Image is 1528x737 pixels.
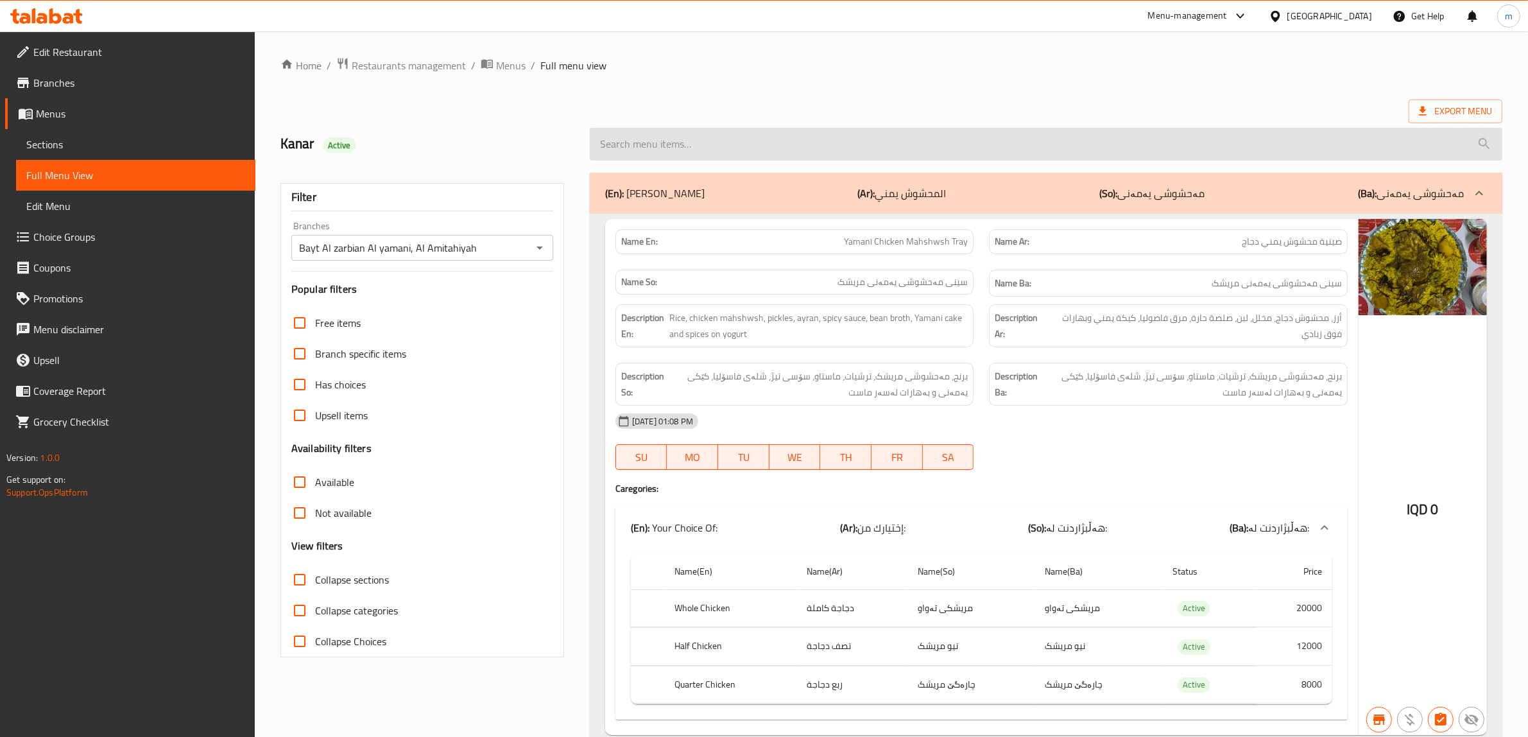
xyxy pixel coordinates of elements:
[315,572,389,587] span: Collapse sections
[995,275,1031,291] strong: Name Ba:
[471,58,476,73] li: /
[16,160,255,191] a: Full Menu View
[820,444,871,470] button: TH
[1148,8,1227,24] div: Menu-management
[531,58,535,73] li: /
[1242,235,1342,248] span: صينية محشوش يمني دجاج
[323,137,356,153] div: Active
[280,58,322,73] a: Home
[621,368,664,400] strong: Description So:
[1358,186,1464,201] p: مەحشوشی یەمەنی
[1040,368,1342,400] span: برنج، مەحشوشی مریشک، ترشیات، ماستاو، سۆسی تیژ، شلەی فاسۆلیا، کێکی یەمەنی و بەهارات لەسەر ماست
[627,415,698,428] span: [DATE] 01:08 PM
[907,553,1034,590] th: Name(So)
[615,507,1348,548] div: (En): Your Choice Of:(Ar):إختيارك من:(So):هەڵبژاردنت لە:(Ba):هەڵبژاردنت لە:
[33,75,245,91] span: Branches
[1459,707,1484,733] button: Not available
[5,252,255,283] a: Coupons
[1257,666,1332,704] td: 8000
[615,548,1348,720] div: (En): [PERSON_NAME](Ar):المحشوش يمني(So):مەحشوشی یەمەنی(Ba):مەحشوشی یەمەنی
[1178,639,1210,654] span: Active
[540,58,606,73] span: Full menu view
[1505,9,1513,23] span: m
[621,275,657,289] strong: Name So:
[1178,677,1210,693] div: Active
[1048,310,1342,342] span: أرز، محشوش دجاج، مخلل، لبن، صلصة حارة، مرق فاصوليا، كيكة يمني وبهارات فوق زبادي
[858,184,875,203] b: (Ar):
[667,368,968,400] span: برنج، مەحشوشی مریشک، ترشیات، ماستاو، سۆسی تیژ، شلەی فاسۆلیا، کێکی یەمەنی و بەهارات لەسەر ماست
[1257,628,1332,666] td: 12000
[995,235,1029,248] strong: Name Ar:
[16,129,255,160] a: Sections
[605,186,705,201] p: [PERSON_NAME]
[605,184,624,203] b: (En):
[1358,184,1377,203] b: (Ba):
[5,345,255,376] a: Upsell
[1366,707,1392,733] button: Branch specific item
[669,310,968,342] span: Rice, chicken mahshwsh, pickles, ayran, spicy sauce, bean broth, Yamani cake and spices on yogurt
[1287,9,1372,23] div: [GEOGRAPHIC_DATA]
[496,58,526,73] span: Menus
[796,666,907,704] td: ربع دجاجة
[631,518,649,537] b: (En):
[40,449,60,466] span: 1.0.0
[1212,275,1342,291] span: سینی مەحشوشی یەمەنی مریشک
[33,229,245,245] span: Choice Groups
[631,520,717,535] p: Your Choice Of:
[315,377,366,392] span: Has choices
[1359,219,1487,315] img: %D8%B5%D9%8A%D9%86%D9%8A%D8%A9_%D9%85%D8%AD%D8%B4%D9%88%D8%B4_%D9%8A%D9%85%D9%8A%D9%86%D9%8A_%D8%...
[315,346,406,361] span: Branch specific items
[1397,707,1423,733] button: Purchased item
[6,449,38,466] span: Version:
[667,444,718,470] button: MO
[590,173,1502,214] div: (En): [PERSON_NAME](Ar):المحشوش يمني(So):مەحشوشی یەمەنی(Ba):مەحشوشی یەمەنی
[5,406,255,437] a: Grocery Checklist
[33,260,245,275] span: Coupons
[33,322,245,337] span: Menu disclaimer
[1046,518,1107,537] span: هەڵبژاردنت لە:
[33,44,245,60] span: Edit Restaurant
[1409,100,1502,123] span: Export Menu
[1419,103,1492,119] span: Export Menu
[5,376,255,406] a: Coverage Report
[1178,677,1210,692] span: Active
[16,191,255,221] a: Edit Menu
[995,368,1038,400] strong: Description Ba:
[531,239,549,257] button: Open
[291,441,372,456] h3: Availability filters
[664,666,797,704] th: Quarter Chicken
[769,444,821,470] button: WE
[336,57,466,74] a: Restaurants management
[26,168,245,183] span: Full Menu View
[1230,518,1248,537] b: (Ba):
[1428,707,1454,733] button: Has choices
[1034,628,1162,666] td: نیو مریشک
[857,518,906,537] span: إختيارك من:
[1099,184,1117,203] b: (So):
[995,310,1045,342] strong: Description Ar:
[631,553,1332,705] table: choices table
[315,408,368,423] span: Upsell items
[1028,518,1046,537] b: (So):
[33,383,245,399] span: Coverage Report
[5,98,255,129] a: Menus
[615,482,1348,495] h4: Caregories:
[796,628,907,666] td: نصف دجاجة
[840,518,857,537] b: (Ar):
[481,57,526,74] a: Menus
[33,291,245,306] span: Promotions
[907,589,1034,627] td: مریشکی تەواو
[1178,601,1210,616] span: Active
[907,666,1034,704] td: چارەگێ مریشک
[621,448,662,467] span: SU
[1034,553,1162,590] th: Name(Ba)
[672,448,713,467] span: MO
[1407,497,1428,522] span: IQD
[1257,553,1332,590] th: Price
[615,444,667,470] button: SU
[844,235,968,248] span: Yamani Chicken Mahshwsh Tray
[621,310,667,342] strong: Description En:
[280,134,574,153] h2: Kanar
[315,474,354,490] span: Available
